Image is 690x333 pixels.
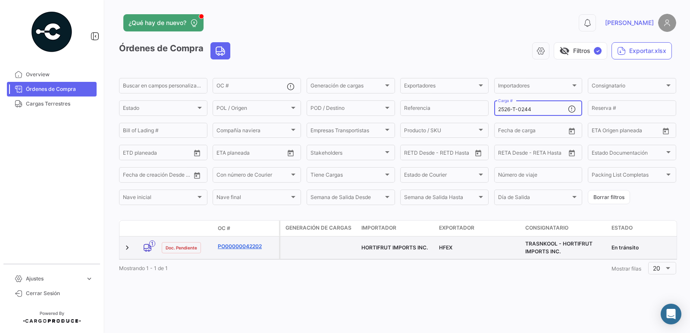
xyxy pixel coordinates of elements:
[498,151,514,157] input: Desde
[26,275,82,283] span: Ajustes
[218,224,230,232] span: OC #
[559,46,570,56] span: visibility_off
[358,221,436,236] datatable-header-cell: Importador
[123,106,196,112] span: Estado
[280,221,358,236] datatable-header-cell: Generación de cargas
[525,224,568,232] span: Consignatario
[520,151,552,157] input: Hasta
[7,82,97,96] a: Órdenes de Compra
[439,244,452,251] span: HFEX
[554,42,607,59] button: visibility_offFiltros✓
[522,221,608,236] datatable-header-cell: Consignatario
[144,173,176,179] input: Hasta
[216,173,289,179] span: Con número de Courier
[592,173,665,179] span: Packing List Completas
[123,173,138,179] input: Desde
[605,19,654,27] span: [PERSON_NAME]
[661,304,681,324] div: Abrir Intercom Messenger
[659,124,672,137] button: Open calendar
[594,47,602,55] span: ✓
[26,100,93,108] span: Cargas Terrestres
[565,146,578,159] button: Open calendar
[123,151,138,157] input: Desde
[592,84,665,90] span: Consignatario
[26,71,93,78] span: Overview
[498,129,514,135] input: Desde
[149,240,155,247] span: 1
[216,151,232,157] input: Desde
[238,151,270,157] input: Hasta
[612,265,641,272] span: Mostrar filas
[129,19,186,27] span: ¿Qué hay de nuevo?
[472,146,485,159] button: Open calendar
[310,129,383,135] span: Empresas Transportistas
[7,67,97,82] a: Overview
[310,196,383,202] span: Semana de Salida Desde
[310,173,383,179] span: Tiene Cargas
[26,85,93,93] span: Órdenes de Compra
[361,224,396,232] span: Importador
[361,244,428,251] span: HORTIFRUT IMPORTS INC.
[310,151,383,157] span: Stakeholders
[119,265,168,271] span: Mostrando 1 - 1 de 1
[404,84,477,90] span: Exportadores
[498,84,571,90] span: Importadores
[216,106,289,112] span: POL / Origen
[285,224,351,232] span: Generación de cargas
[123,196,196,202] span: Nave inicial
[166,244,197,251] span: Doc. Pendiente
[612,224,633,232] span: Estado
[30,10,73,53] img: powered-by.png
[137,225,158,232] datatable-header-cell: Modo de Transporte
[404,151,420,157] input: Desde
[144,151,176,157] input: Hasta
[191,169,204,182] button: Open calendar
[158,225,214,232] datatable-header-cell: Estado Doc.
[218,243,276,250] a: PO00000042202
[653,265,660,272] span: 20
[439,224,474,232] span: Exportador
[7,96,97,111] a: Cargas Terrestres
[613,129,645,135] input: Hasta
[214,221,279,236] datatable-header-cell: OC #
[592,129,607,135] input: Desde
[426,151,458,157] input: Hasta
[191,146,204,159] button: Open calendar
[520,129,552,135] input: Hasta
[436,221,522,236] datatable-header-cell: Exportador
[658,14,676,32] img: placeholder-user.png
[26,289,93,297] span: Cerrar Sesión
[498,196,571,202] span: Día de Salida
[123,243,132,252] a: Expand/Collapse Row
[404,129,477,135] span: Producto / SKU
[592,151,665,157] span: Estado Documentación
[525,240,593,255] span: TRASNKOOL - HORTIFRUT IMPORTS INC.
[216,129,289,135] span: Compañía naviera
[123,14,204,31] button: ¿Qué hay de nuevo?
[404,173,477,179] span: Estado de Courier
[310,84,383,90] span: Generación de cargas
[85,275,93,283] span: expand_more
[284,146,297,159] button: Open calendar
[211,43,230,59] button: Land
[404,196,477,202] span: Semana de Salida Hasta
[588,190,630,204] button: Borrar filtros
[612,42,672,59] button: Exportar.xlsx
[565,124,578,137] button: Open calendar
[310,106,383,112] span: POD / Destino
[119,42,233,59] h3: Órdenes de Compra
[216,196,289,202] span: Nave final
